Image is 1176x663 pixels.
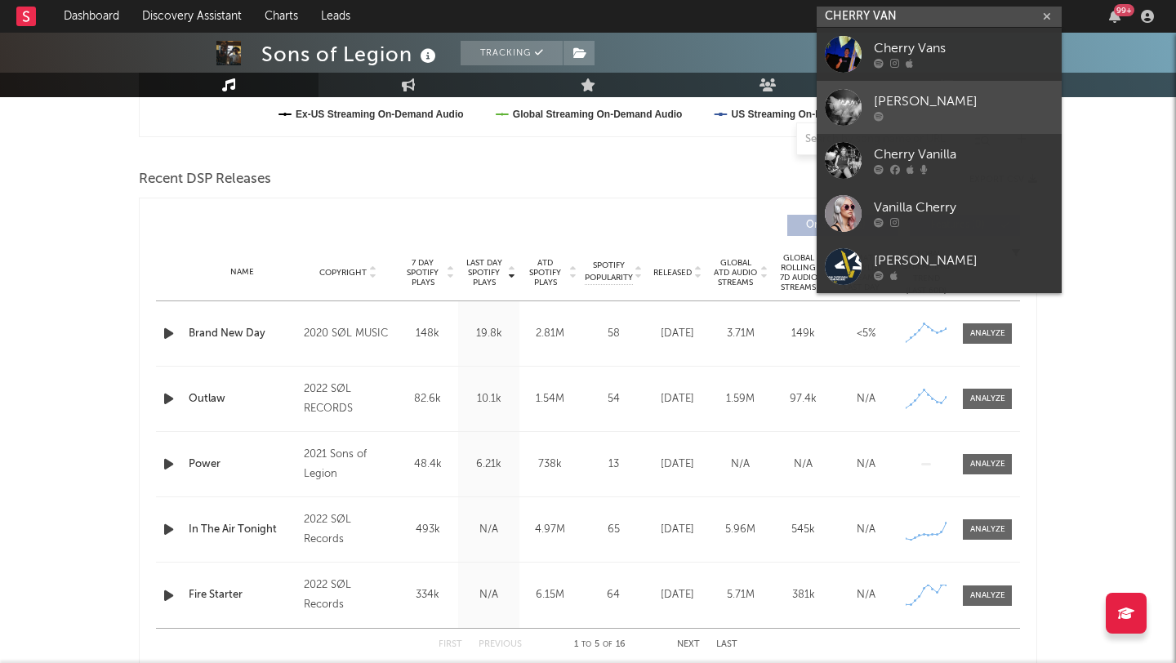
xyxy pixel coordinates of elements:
div: 334k [401,587,454,603]
div: [PERSON_NAME] [874,92,1053,112]
div: 545k [776,522,831,538]
div: 2020 SØL MUSIC [304,324,393,344]
div: 1 5 16 [555,635,644,655]
div: 149k [776,326,831,342]
text: US Streaming On-Demand Audio [731,109,884,120]
span: Originals ( 16 ) [798,220,873,230]
a: Fire Starter [189,587,296,603]
div: [DATE] [650,391,705,407]
button: Next [677,640,700,649]
a: Outlaw [189,391,296,407]
div: 1.59M [713,391,768,407]
a: [PERSON_NAME] [817,81,1062,134]
button: Originals(16) [787,215,898,236]
span: of [603,641,612,648]
div: N/A [839,391,893,407]
button: 99+ [1109,10,1120,23]
a: Power [189,456,296,473]
span: Released [653,268,692,278]
div: 738k [523,456,577,473]
div: Vanilla Cherry [874,198,1053,218]
span: 7 Day Spotify Plays [401,258,444,287]
div: 2022 SØL RECORDS [304,380,393,419]
span: Copyright [319,268,367,278]
div: N/A [839,456,893,473]
a: Cherry Vans [817,28,1062,81]
div: 58 [585,326,642,342]
a: Vanilla Cherry [817,187,1062,240]
div: 381k [776,587,831,603]
div: N/A [839,522,893,538]
button: Previous [479,640,522,649]
input: Search for artists [817,7,1062,27]
div: 54 [585,391,642,407]
div: 4.97M [523,522,577,538]
div: N/A [462,587,515,603]
div: [DATE] [650,522,705,538]
a: Cherry Vanilla [817,134,1062,187]
div: 5.71M [713,587,768,603]
div: 19.8k [462,326,515,342]
span: Last Day Spotify Plays [462,258,506,287]
div: 82.6k [401,391,454,407]
div: 6.21k [462,456,515,473]
div: 2.81M [523,326,577,342]
span: Recent DSP Releases [139,170,271,189]
div: 148k [401,326,454,342]
div: 64 [585,587,642,603]
div: 13 [585,456,642,473]
button: Last [716,640,737,649]
div: 2022 SØL Records [304,510,393,550]
div: 10.1k [462,391,515,407]
div: 2021 Sons of Legion [304,445,393,484]
div: N/A [839,587,893,603]
span: to [581,641,591,648]
div: 493k [401,522,454,538]
button: Tracking [461,41,563,65]
div: 5.96M [713,522,768,538]
div: 1.54M [523,391,577,407]
div: 65 [585,522,642,538]
div: N/A [462,522,515,538]
div: Cherry Vans [874,39,1053,59]
div: [DATE] [650,587,705,603]
div: [PERSON_NAME] [874,251,1053,271]
div: N/A [713,456,768,473]
a: In The Air Tonight [189,522,296,538]
div: 48.4k [401,456,454,473]
div: 6.15M [523,587,577,603]
text: Global Streaming On-Demand Audio [513,109,683,120]
div: 97.4k [776,391,831,407]
button: First [439,640,462,649]
a: [PERSON_NAME] [817,240,1062,293]
div: <5% [839,326,893,342]
span: Global Rolling 7D Audio Streams [776,253,821,292]
div: 99 + [1114,4,1134,16]
span: Global ATD Audio Streams [713,258,758,287]
input: Search by song name or URL [797,133,969,146]
a: Brand New Day [189,326,296,342]
span: Spotify Popularity [585,260,633,284]
div: [DATE] [650,456,705,473]
div: 3.71M [713,326,768,342]
span: ATD Spotify Plays [523,258,567,287]
div: 2022 SØL Records [304,576,393,615]
text: Ex-US Streaming On-Demand Audio [296,109,464,120]
div: N/A [776,456,831,473]
div: Name [189,266,296,278]
div: Sons of Legion [261,41,440,68]
div: Cherry Vanilla [874,145,1053,165]
div: [DATE] [650,326,705,342]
